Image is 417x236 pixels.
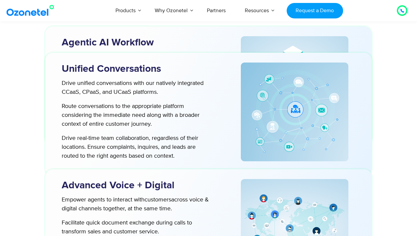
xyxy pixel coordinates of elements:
[62,179,221,192] h3: Advanced Voice + Digital
[62,196,209,213] p: Empower agents to interact with across voice & digital channels together, at the same time.
[62,79,209,97] p: Drive unified conversations with our natively integrated CCaaS, CPaaS, and UCaaS platforms.
[144,196,171,203] span: customers
[287,3,343,18] a: Request a Demo
[62,102,209,129] p: Route conversations to the appropriate platform considering the immediate need along with a broad...
[62,63,221,75] h3: Unified Conversations
[62,134,209,161] p: Drive real-time team collaboration, regardless of their locations. Ensure complaints, inquires, a...
[62,36,221,49] h3: Agentic AI Workflow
